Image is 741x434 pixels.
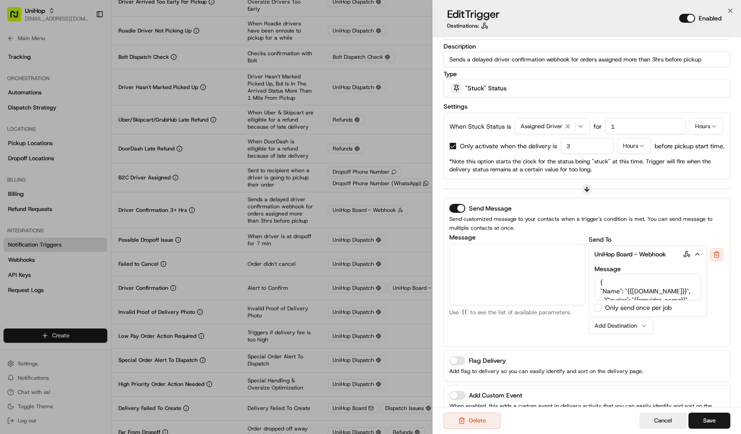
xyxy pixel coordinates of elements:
label: Message [449,234,585,240]
p: When enabled, this adds a custom event in delivery activity that you can easily identify and sort... [449,402,725,419]
span: Pylon [89,150,108,157]
label: Settings [444,102,468,110]
a: Powered byPylon [63,150,108,157]
span: "Stuck" Status [465,84,507,93]
label: Type [444,71,730,77]
textarea: { "Name": "{{[DOMAIN_NAME]}}", "Courier": "{{provider_name}}", "Phone": "{{[DOMAIN_NAME]_number}}... [594,274,701,300]
div: Start new chat [30,85,146,93]
p: UniHop Board - Webhook [594,250,666,259]
h3: Edit Trigger [447,7,500,21]
label: Flag Delivery [469,357,506,364]
label: Enabled [699,14,721,23]
a: 💻API Documentation [72,125,147,141]
span: Knowledge Base [18,129,68,138]
label: Add Custom Event [469,392,522,398]
p: *Note this option starts the clock for the status being "stuck" at this time. Trigger will fire w... [449,158,725,174]
a: 📗Knowledge Base [5,125,72,141]
input: Enter trigger description [444,51,730,67]
p: Welcome 👋 [9,35,162,49]
label: Description [444,43,730,49]
div: 💻 [75,130,82,137]
button: "Stuck" Status [444,79,730,97]
label: Send To [589,235,611,243]
p: Use to see the list of available parameters. [449,309,585,316]
button: Save [688,413,730,429]
p: Only activate when the delivery is [460,142,557,150]
div: 📗 [9,130,16,137]
span: Assigned Driver [521,122,562,130]
button: Assigned Driver [515,118,590,134]
p: Send customized message to your contacts when a trigger's condition is met. You can send message ... [449,215,725,232]
p: Add flag to delivery so you can easily identify and sort on the delivery page. [449,367,725,376]
p: before pickup start time. [655,142,725,150]
div: Add Destination [594,322,640,330]
p: for [594,122,602,131]
img: 1736555255976-a54dd68f-1ca7-489b-9aae-adbdc363a1c4 [9,85,25,101]
p: When Stuck Status is [449,122,511,131]
span: API Documentation [84,129,143,138]
label: Send Message [469,205,512,211]
button: Cancel [639,413,687,429]
input: Clear [23,57,147,66]
img: Nash [9,8,27,26]
button: Delete [444,413,501,429]
div: We're available if you need us! [30,93,113,101]
label: Only send once per job [605,304,672,311]
div: Destinations: [447,22,500,29]
label: Message [594,266,701,272]
button: Start new chat [151,87,162,98]
button: UniHop Board - Webhook [589,246,706,262]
